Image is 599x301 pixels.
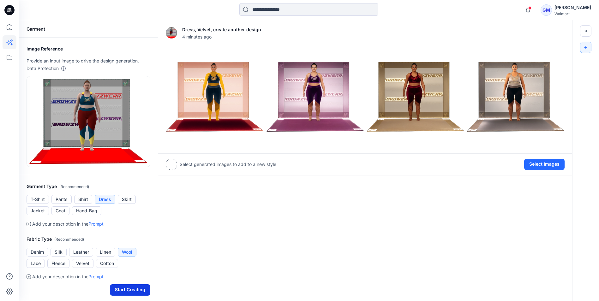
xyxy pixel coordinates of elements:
button: Select Images [524,159,565,170]
button: Lace [27,259,45,268]
button: Linen [96,248,115,257]
button: Coat [51,206,69,215]
span: 4 minutes ago [182,33,261,40]
h2: Garment Type [27,183,150,191]
div: [PERSON_NAME] [554,4,591,11]
img: 2.png [367,48,464,145]
div: Walmart [554,11,591,16]
button: Jacket [27,206,49,215]
button: Start Creating [110,284,150,296]
button: Cotton [96,259,118,268]
span: ( Recommended ) [54,237,84,242]
button: Leather [69,248,93,257]
h2: Image Reference [27,45,150,53]
p: Add your description in the [32,273,104,280]
img: eyJhbGciOiJIUzI1NiIsImtpZCI6IjAiLCJ0eXAiOiJKV1QifQ.eyJkYXRhIjp7InR5cGUiOiJzdG9yYWdlIiwicGF0aCI6Im... [29,79,147,164]
p: Add your description in the [32,220,104,228]
span: ( Recommended ) [59,184,89,189]
p: Dress, Velvet, create another design [182,26,261,33]
button: New Idea [580,42,591,53]
h2: Fabric Type [27,235,150,243]
button: Shirt [74,195,92,204]
a: Prompt [88,274,104,279]
button: Fleece [47,259,69,268]
button: Toggle idea bar [580,25,591,37]
button: Hand-Bag [72,206,101,215]
button: Dress [95,195,115,204]
p: Data Protection [27,65,59,72]
button: Pants [51,195,72,204]
button: Velvet [72,259,93,268]
img: eyJhbGciOiJIUzI1NiIsImtpZCI6IjAiLCJ0eXAiOiJKV1QifQ.eyJkYXRhIjp7InR5cGUiOiJzdG9yYWdlIiwicGF0aCI6Im... [166,27,177,38]
button: Wool [118,248,136,257]
button: Silk [51,248,67,257]
button: T-Shirt [27,195,49,204]
div: GM [541,4,552,16]
img: 1.png [267,48,364,145]
button: Denim [27,248,48,257]
button: Skirt [118,195,136,204]
img: 3.png [467,48,564,145]
p: Select generated images to add to a new style [180,161,276,168]
a: Prompt [88,221,104,227]
img: 0.png [166,48,263,145]
p: Provide an input image to drive the design generation. [27,57,150,65]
